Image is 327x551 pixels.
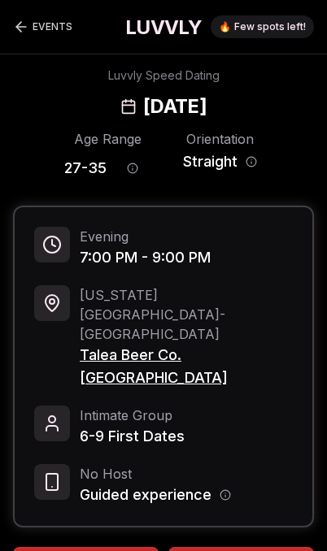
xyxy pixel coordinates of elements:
div: Age Range [64,129,150,149]
span: Few spots left! [234,20,306,33]
a: LUVVLY [125,13,202,41]
h1: LUVVLY [125,15,202,41]
div: Orientation [177,129,263,149]
span: Guided experience [80,484,211,506]
span: Evening [80,227,211,246]
span: [US_STATE][GEOGRAPHIC_DATA] - [GEOGRAPHIC_DATA] [80,285,293,344]
span: 27 - 35 [64,157,107,180]
span: No Host [80,464,231,484]
h2: [DATE] [143,93,207,119]
span: Intimate Group [80,406,185,425]
span: Straight [183,150,238,173]
a: Back to events [13,11,72,43]
span: 7:00 PM - 9:00 PM [80,246,211,269]
button: Host information [220,489,231,501]
button: Age range information [115,150,150,186]
button: Orientation information [246,156,257,167]
span: Talea Beer Co. [GEOGRAPHIC_DATA] [80,344,293,389]
div: Luvvly Speed Dating [108,67,220,84]
span: 6-9 First Dates [80,425,185,448]
span: 🔥 [219,20,231,33]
